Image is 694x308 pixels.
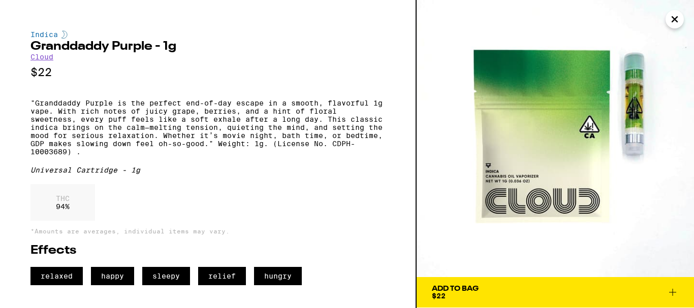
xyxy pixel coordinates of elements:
img: indicaColor.svg [61,30,68,39]
div: Add To Bag [432,285,479,292]
p: THC [56,194,70,202]
a: Cloud [30,53,53,61]
span: relaxed [30,267,83,285]
button: Add To Bag$22 [417,277,694,307]
h2: Granddaddy Purple - 1g [30,41,385,53]
button: Close [666,10,684,28]
div: 94 % [30,184,95,221]
span: Hi. Need any help? [6,7,73,15]
div: Indica [30,30,385,39]
span: relief [198,267,246,285]
div: Universal Cartridge - 1g [30,166,385,174]
h2: Effects [30,245,385,257]
p: $22 [30,66,385,79]
span: hungry [254,267,302,285]
span: happy [91,267,134,285]
p: "Granddaddy Purple is the perfect end-of-day escape in a smooth, flavorful 1g vape. With rich not... [30,99,385,156]
span: $22 [432,292,446,300]
span: sleepy [142,267,190,285]
p: *Amounts are averages, individual items may vary. [30,228,385,234]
